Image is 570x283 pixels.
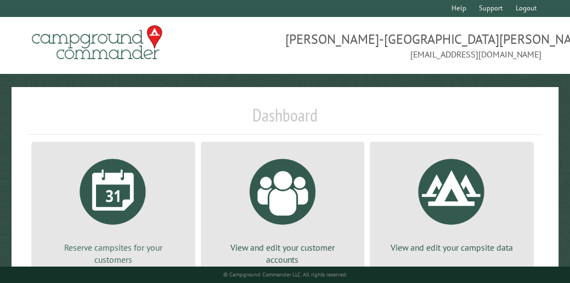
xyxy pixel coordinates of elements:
[383,151,521,253] a: View and edit your campsite data
[383,241,521,253] p: View and edit your campsite data
[214,241,352,266] p: View and edit your customer accounts
[214,151,352,266] a: View and edit your customer accounts
[223,271,347,278] small: © Campground Commander LLC. All rights reserved.
[285,30,542,61] span: [PERSON_NAME]-[GEOGRAPHIC_DATA][PERSON_NAME] [EMAIL_ADDRESS][DOMAIN_NAME]
[29,105,541,135] h1: Dashboard
[44,241,182,266] p: Reserve campsites for your customers
[29,21,166,64] img: Campground Commander
[44,151,182,266] a: Reserve campsites for your customers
